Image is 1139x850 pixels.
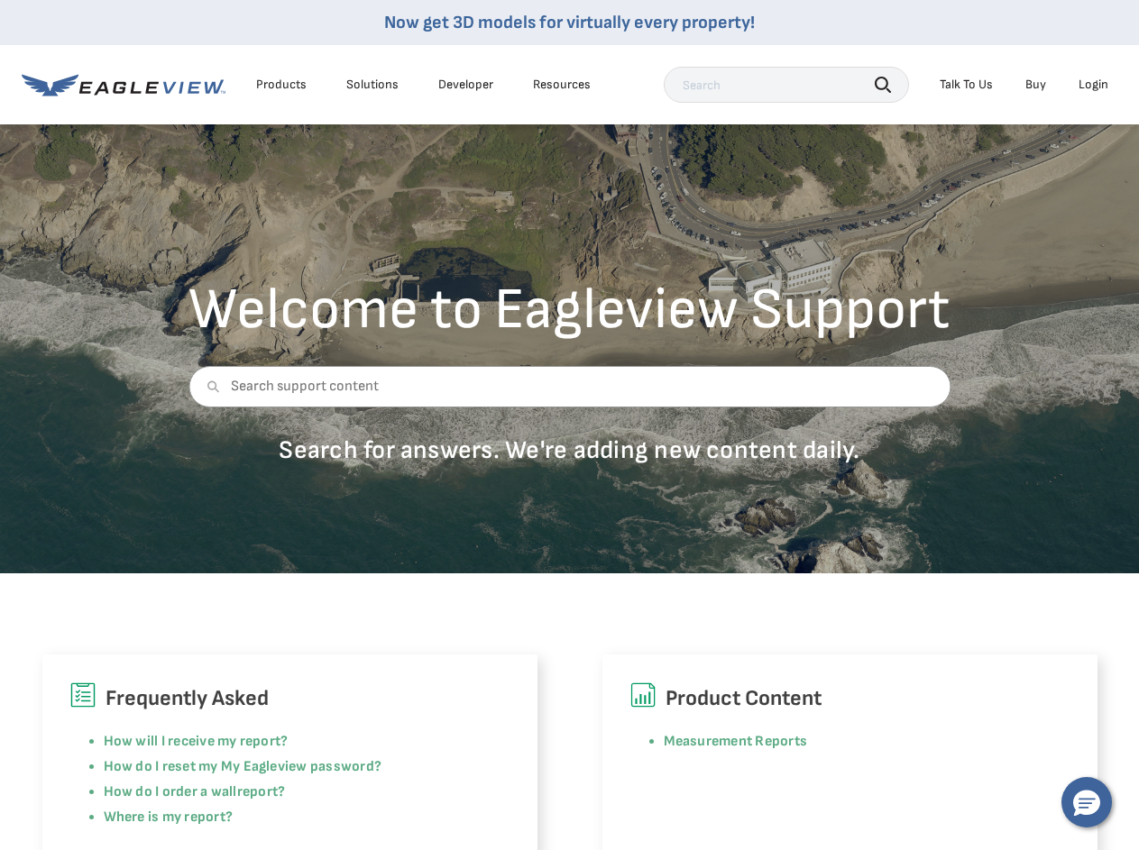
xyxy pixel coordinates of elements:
div: Solutions [346,77,399,93]
div: Products [256,77,307,93]
a: report [237,783,278,800]
input: Search [664,67,909,103]
a: Measurement Reports [664,733,808,750]
div: Talk To Us [940,77,993,93]
a: How do I order a wall [104,783,237,800]
a: Now get 3D models for virtually every property! [384,12,755,33]
a: ? [278,783,285,800]
h6: Product Content [629,681,1070,716]
a: Where is my report? [104,809,234,826]
h2: Welcome to Eagleview Support [188,281,951,339]
a: How do I reset my My Eagleview password? [104,758,382,775]
p: Search for answers. We're adding new content daily. [188,434,951,466]
div: Resources [533,77,591,93]
h6: Frequently Asked [69,681,510,716]
button: Hello, have a question? Let’s chat. [1061,777,1112,827]
a: How will I receive my report? [104,733,289,750]
a: Buy [1025,77,1046,93]
input: Search support content [188,366,951,407]
a: Developer [438,77,493,93]
div: Login [1079,77,1108,93]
